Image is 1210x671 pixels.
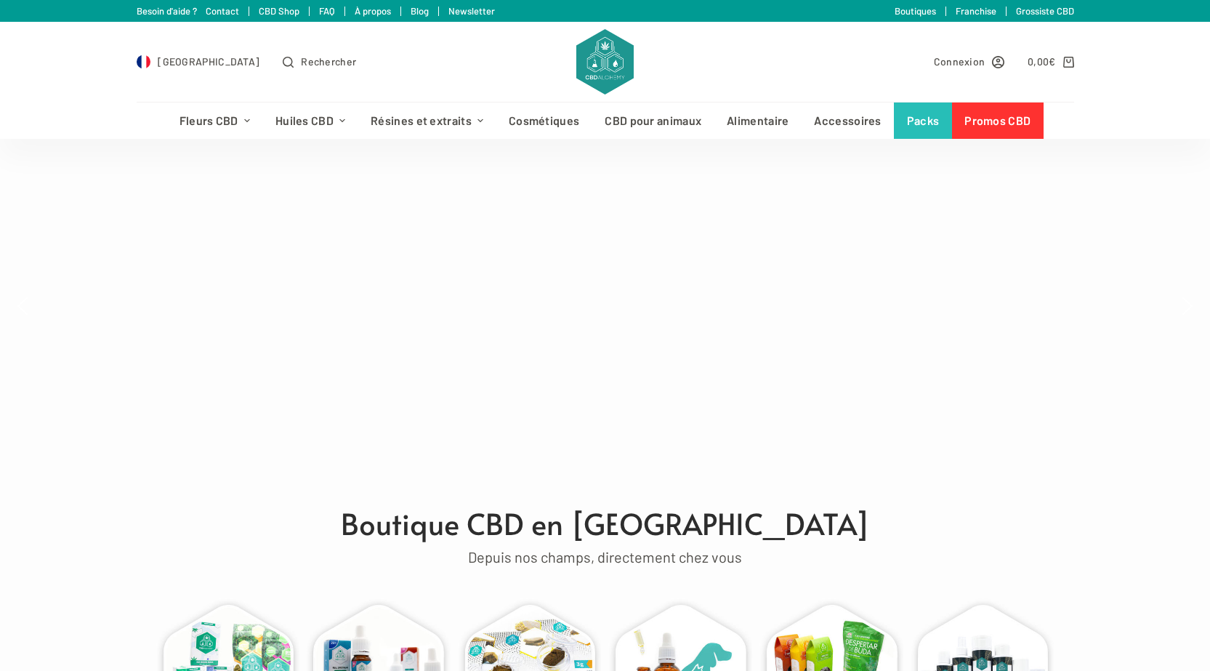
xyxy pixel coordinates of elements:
[894,103,952,139] a: Packs
[137,53,260,70] a: Select Country
[956,5,996,17] a: Franchise
[895,5,936,17] a: Boutiques
[11,294,34,318] img: previous arrow
[166,103,1044,139] nav: Menu d’en-tête
[448,5,495,17] a: Newsletter
[952,103,1044,139] a: Promos CBD
[137,5,239,17] a: Besoin d'aide ? Contact
[496,103,592,139] a: Cosmétiques
[592,103,714,139] a: CBD pour animaux
[355,5,391,17] a: À propos
[144,545,1067,569] div: Depuis nos champs, directement chez vous
[576,29,633,95] img: CBD Alchemy
[1028,53,1073,70] a: Panier d’achat
[1049,55,1055,68] span: €
[714,103,802,139] a: Alimentaire
[411,5,429,17] a: Blog
[137,55,151,69] img: FR Flag
[1176,294,1199,318] img: next arrow
[934,53,985,70] span: Connexion
[1016,5,1074,17] a: Grossiste CBD
[1028,55,1056,68] bdi: 0,00
[358,103,496,139] a: Résines et extraits
[259,5,299,17] a: CBD Shop
[158,53,259,70] span: [GEOGRAPHIC_DATA]
[144,502,1067,545] h1: Boutique CBD en [GEOGRAPHIC_DATA]
[262,103,358,139] a: Huiles CBD
[301,53,356,70] span: Rechercher
[802,103,894,139] a: Accessoires
[166,103,262,139] a: Fleurs CBD
[934,53,1005,70] a: Connexion
[319,5,335,17] a: FAQ
[283,53,356,70] button: Ouvrir le formulaire de recherche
